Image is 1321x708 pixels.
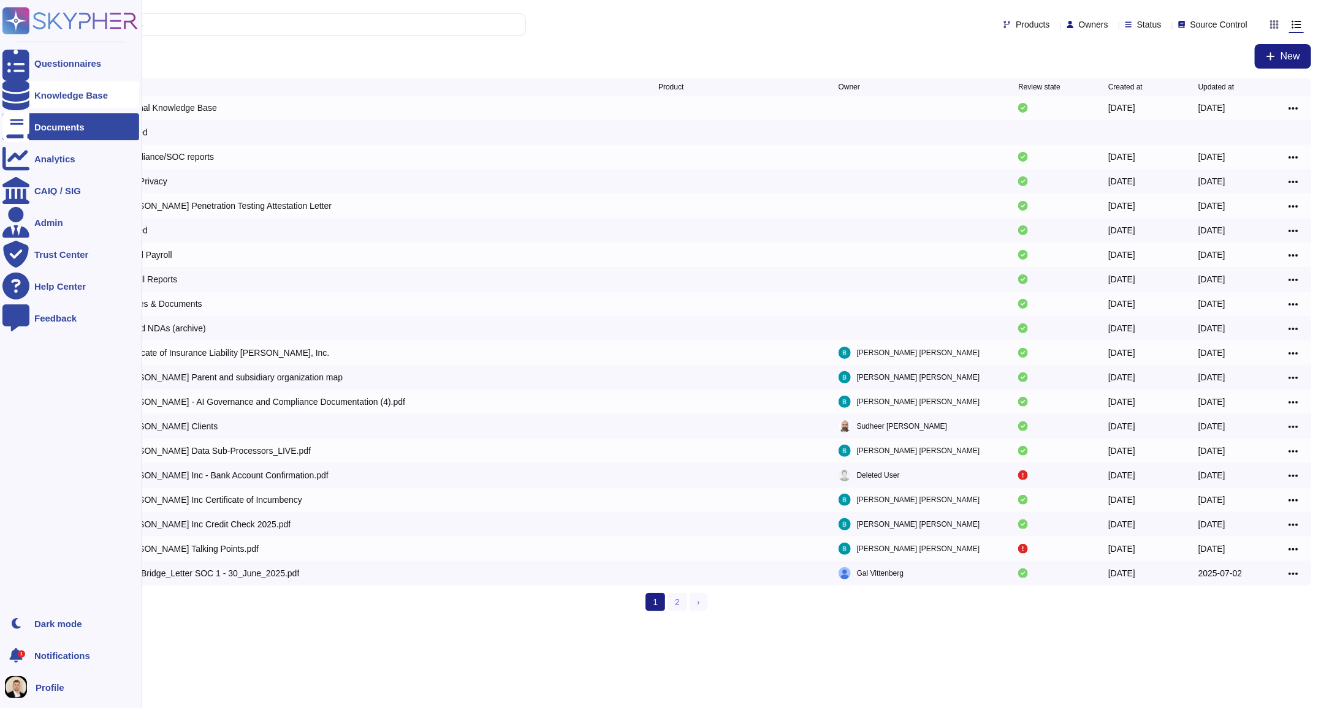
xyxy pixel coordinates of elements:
[857,445,980,457] span: [PERSON_NAME] [PERSON_NAME]
[1108,371,1135,383] div: [DATE]
[118,543,259,555] div: [PERSON_NAME] Talking Points.pdf
[118,200,332,212] div: [PERSON_NAME] Penetration Testing Attestation Letter
[857,371,980,383] span: [PERSON_NAME] [PERSON_NAME]
[839,494,851,506] img: user
[1137,20,1162,29] span: Status
[1108,469,1135,481] div: [DATE]
[1108,420,1135,432] div: [DATE]
[668,593,687,611] a: 2
[2,674,36,701] button: user
[2,177,139,204] a: CAIQ / SIG
[1018,83,1060,91] span: Review state
[1108,83,1143,91] span: Created at
[118,518,291,530] div: [PERSON_NAME] Inc Credit Check 2025.pdf
[839,347,851,359] img: user
[1016,20,1049,29] span: Products
[839,543,851,555] img: user
[1198,494,1225,506] div: [DATE]
[1198,371,1225,383] div: [DATE]
[857,567,904,579] span: Gal Vittenberg
[118,151,214,163] div: Compliance/SOC reports
[1198,347,1225,359] div: [DATE]
[2,145,139,172] a: Analytics
[118,273,177,285] div: Payroll Reports
[1198,445,1225,457] div: [DATE]
[34,619,82,628] div: Dark mode
[1198,83,1235,91] span: Updated at
[1198,273,1225,285] div: [DATE]
[118,371,343,383] div: [PERSON_NAME] Parent and subsidiary organization map
[697,597,700,607] span: ›
[839,371,851,383] img: user
[1198,469,1225,481] div: [DATE]
[34,651,90,660] span: Notifications
[1108,518,1135,530] div: [DATE]
[1108,273,1135,285] div: [DATE]
[118,102,216,114] div: External Knowledge Base
[1198,567,1243,579] div: 2025-07-02
[34,314,77,323] div: Feedback
[34,91,108,100] div: Knowledge Base
[857,469,900,481] span: Deleted User
[34,218,63,227] div: Admin
[2,304,139,331] a: Feedback
[658,83,683,91] span: Product
[118,396,405,408] div: [PERSON_NAME] - AI Governance and Compliance Documentation (4).pdf
[857,347,980,359] span: [PERSON_NAME] [PERSON_NAME]
[1108,151,1135,163] div: [DATE]
[1108,445,1135,457] div: [DATE]
[48,14,525,36] input: Search by keywords
[857,420,947,432] span: Sudheer [PERSON_NAME]
[34,154,75,164] div: Analytics
[1108,347,1135,359] div: [DATE]
[118,494,302,506] div: [PERSON_NAME] Inc Certificate of Incumbency
[1108,102,1135,114] div: [DATE]
[2,113,139,140] a: Documents
[2,50,139,77] a: Questionnaires
[839,567,851,579] img: user
[34,186,81,195] div: CAIQ / SIG
[2,273,139,299] a: Help Center
[1079,20,1108,29] span: Owners
[118,445,311,457] div: [PERSON_NAME] Data Sub-Processors_LIVE.pdf
[839,396,851,408] img: user
[839,469,851,481] img: user
[34,282,86,291] div: Help Center
[1108,543,1135,555] div: [DATE]
[36,683,64,692] span: Profile
[1198,518,1225,530] div: [DATE]
[857,518,980,530] span: [PERSON_NAME] [PERSON_NAME]
[2,209,139,236] a: Admin
[1108,567,1135,579] div: [DATE]
[118,469,328,481] div: [PERSON_NAME] Inc - Bank Account Confirmation.pdf
[1108,200,1135,212] div: [DATE]
[839,83,860,91] span: Owner
[1198,249,1225,261] div: [DATE]
[1198,396,1225,408] div: [DATE]
[1190,20,1247,29] span: Source Control
[118,420,218,432] div: [PERSON_NAME] Clients
[1198,200,1225,212] div: [DATE]
[839,445,851,457] img: user
[2,81,139,108] a: Knowledge Base
[5,676,27,698] img: user
[1198,298,1225,310] div: [DATE]
[1198,420,1225,432] div: [DATE]
[1255,44,1311,69] button: New
[18,650,25,658] div: 1
[118,249,172,261] div: Global Payroll
[1108,175,1135,187] div: [DATE]
[34,122,85,132] div: Documents
[857,543,980,555] span: [PERSON_NAME] [PERSON_NAME]
[1108,298,1135,310] div: [DATE]
[118,298,202,310] div: Policies & Documents
[2,241,139,268] a: Trust Center
[118,322,205,334] div: Signed NDAs (archive)
[34,59,101,68] div: Questionnaires
[1108,224,1135,236] div: [DATE]
[1198,224,1225,236] div: [DATE]
[34,250,88,259] div: Trust Center
[839,420,851,432] img: user
[1108,322,1135,334] div: [DATE]
[1198,175,1225,187] div: [DATE]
